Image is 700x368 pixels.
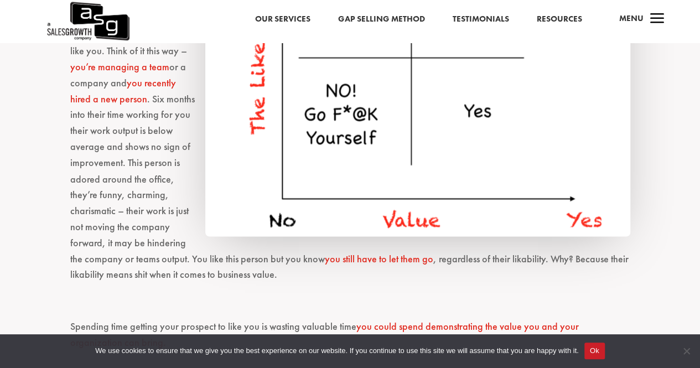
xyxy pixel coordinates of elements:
[95,345,578,356] span: We use cookies to ensure that we give you the best experience on our website. If you continue to ...
[338,12,424,27] a: Gap Selling Method
[255,12,310,27] a: Our Services
[681,345,692,356] span: No
[536,12,582,27] a: Resources
[619,13,643,24] span: Menu
[70,60,169,73] a: you’re managing a team
[70,318,630,360] p: Spending time getting your prospect to like you is wasting valuable time
[325,252,433,265] a: you still have to let them go
[70,76,176,105] a: you recently hired a new person
[584,343,605,359] button: Ok
[646,8,668,30] span: a
[452,12,509,27] a: Testimonials
[70,319,579,348] a: you could spend demonstrating the value you and your organization can bring.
